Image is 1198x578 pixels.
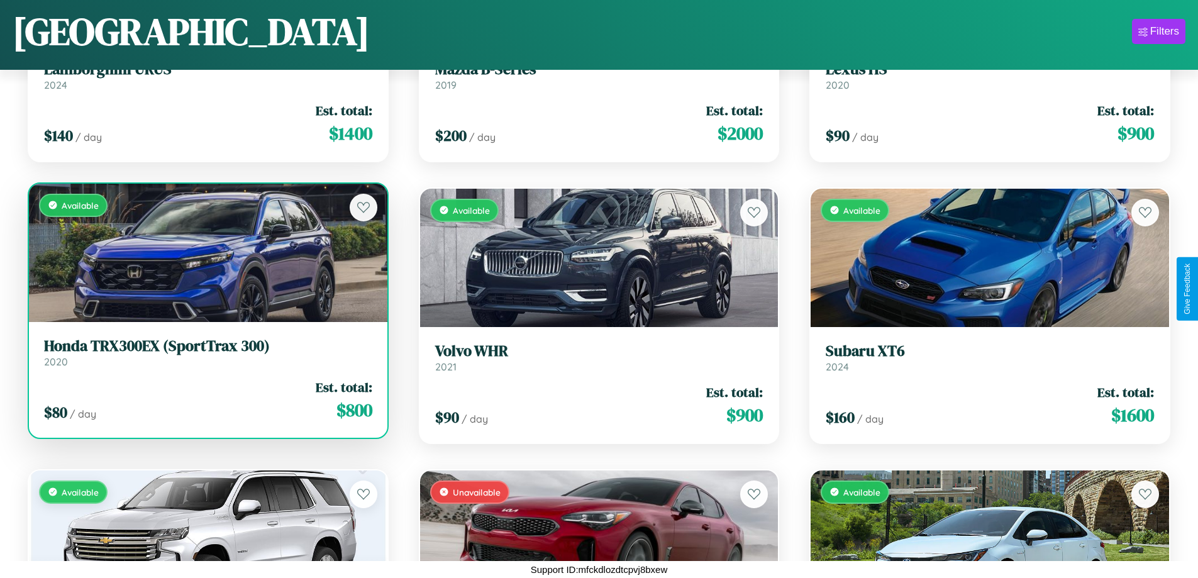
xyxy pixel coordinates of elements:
[826,125,850,146] span: $ 90
[1118,121,1154,146] span: $ 900
[826,407,855,428] span: $ 160
[718,121,763,146] span: $ 2000
[329,121,372,146] span: $ 1400
[44,125,73,146] span: $ 140
[843,487,880,497] span: Available
[435,60,763,91] a: Mazda B-Series2019
[453,487,501,497] span: Unavailable
[453,205,490,216] span: Available
[435,407,459,428] span: $ 90
[44,79,67,91] span: 2024
[826,60,1154,79] h3: Lexus HS
[852,131,879,143] span: / day
[435,342,763,360] h3: Volvo WHR
[316,378,372,396] span: Est. total:
[826,360,849,373] span: 2024
[1111,403,1154,428] span: $ 1600
[316,101,372,119] span: Est. total:
[1097,383,1154,401] span: Est. total:
[435,342,763,373] a: Volvo WHR2021
[435,60,763,79] h3: Mazda B-Series
[44,402,67,423] span: $ 80
[62,487,99,497] span: Available
[706,383,763,401] span: Est. total:
[75,131,102,143] span: / day
[826,60,1154,91] a: Lexus HS2020
[1150,25,1179,38] div: Filters
[462,413,488,425] span: / day
[826,79,850,91] span: 2020
[706,101,763,119] span: Est. total:
[44,355,68,368] span: 2020
[13,6,370,57] h1: [GEOGRAPHIC_DATA]
[44,337,372,368] a: Honda TRX300EX (SportTrax 300)2020
[826,342,1154,373] a: Subaru XT62024
[857,413,884,425] span: / day
[1183,264,1192,314] div: Give Feedback
[843,205,880,216] span: Available
[44,337,372,355] h3: Honda TRX300EX (SportTrax 300)
[435,125,467,146] span: $ 200
[435,360,457,373] span: 2021
[726,403,763,428] span: $ 900
[336,397,372,423] span: $ 800
[1097,101,1154,119] span: Est. total:
[531,561,668,578] p: Support ID: mfckdlozdtcpvj8bxew
[62,200,99,211] span: Available
[469,131,496,143] span: / day
[70,408,96,420] span: / day
[44,60,372,91] a: Lamborghini URUS2024
[1132,19,1185,44] button: Filters
[44,60,372,79] h3: Lamborghini URUS
[826,342,1154,360] h3: Subaru XT6
[435,79,457,91] span: 2019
